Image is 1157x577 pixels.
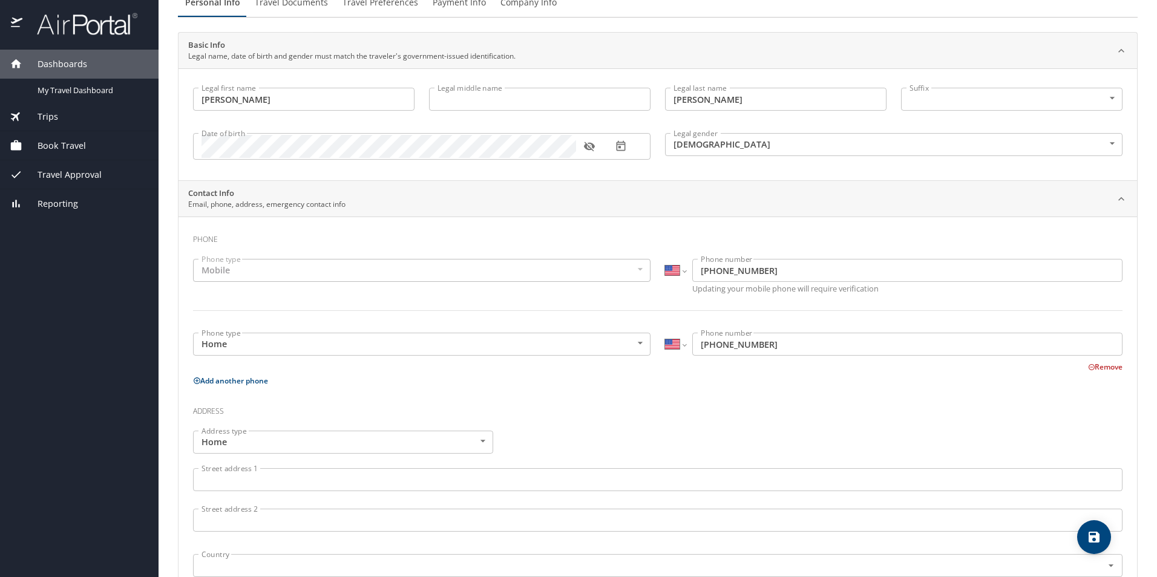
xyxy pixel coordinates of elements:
h3: Phone [193,226,1123,247]
p: Email, phone, address, emergency contact info [188,199,346,210]
div: Basic InfoLegal name, date of birth and gender must match the traveler's government-issued identi... [179,33,1137,69]
p: Legal name, date of birth and gender must match the traveler's government-issued identification. [188,51,516,62]
button: save [1077,520,1111,554]
span: Book Travel [22,139,86,152]
div: Mobile [193,259,651,282]
p: Updating your mobile phone will require verification [692,285,1123,293]
h3: Address [193,398,1123,419]
img: icon-airportal.png [11,12,24,36]
button: Add another phone [193,376,268,386]
div: Home [193,431,493,454]
h2: Contact Info [188,187,346,200]
span: Trips [22,110,58,123]
div: Contact InfoEmail, phone, address, emergency contact info [179,181,1137,217]
span: Travel Approval [22,168,102,181]
img: airportal-logo.png [24,12,137,36]
button: Open [1104,558,1118,573]
h2: Basic Info [188,39,516,51]
span: My Travel Dashboard [38,85,144,96]
div: ​ [901,88,1123,111]
div: [DEMOGRAPHIC_DATA] [665,133,1123,156]
button: Remove [1088,362,1123,372]
span: Dashboards [22,57,87,71]
span: Reporting [22,197,78,210]
div: Basic InfoLegal name, date of birth and gender must match the traveler's government-issued identi... [179,68,1137,180]
div: Home [193,333,651,356]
